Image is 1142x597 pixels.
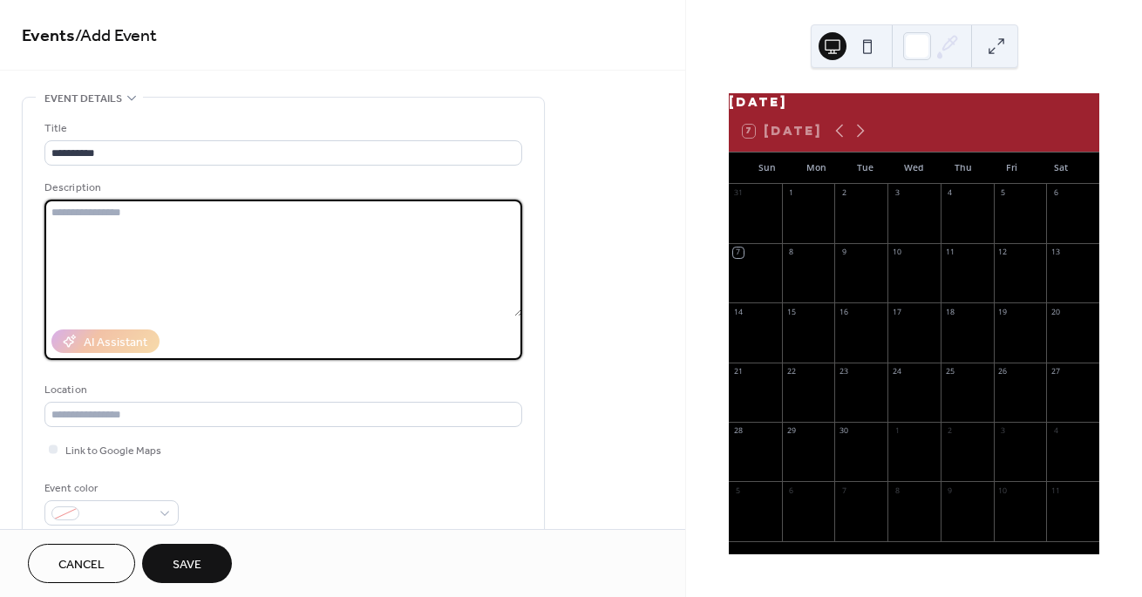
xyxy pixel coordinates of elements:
div: 23 [839,366,849,377]
div: 16 [839,307,849,317]
span: Cancel [58,556,105,574]
div: Event color [44,479,175,498]
div: 11 [1050,485,1061,496]
button: Save [142,544,232,583]
div: Sat [1037,153,1085,184]
div: 11 [945,248,955,258]
div: 3 [892,188,902,199]
div: 20 [1050,307,1061,317]
div: 2 [945,426,955,437]
div: 5 [997,188,1008,199]
div: Tue [840,153,889,184]
div: 2 [839,188,849,199]
div: 10 [997,485,1008,496]
div: 21 [733,366,744,377]
div: 31 [733,188,744,199]
div: 14 [733,307,744,317]
div: 25 [945,366,955,377]
div: 18 [945,307,955,317]
div: 7 [733,248,744,258]
div: 9 [945,485,955,496]
div: 17 [892,307,902,317]
div: 1 [786,188,797,199]
div: 30 [839,426,849,437]
div: [DATE] [729,93,1099,110]
div: 15 [786,307,797,317]
div: Fri [988,153,1037,184]
div: 10 [892,248,902,258]
div: Mon [792,153,840,184]
div: 13 [1050,248,1061,258]
div: 5 [733,485,744,496]
div: 26 [997,366,1008,377]
div: Title [44,119,519,138]
div: Description [44,179,519,197]
a: Events [22,19,75,53]
div: 24 [892,366,902,377]
div: 8 [786,248,797,258]
div: 9 [839,248,849,258]
div: 12 [997,248,1008,258]
div: 8 [892,485,902,496]
div: 1 [892,426,902,437]
div: 3 [997,426,1008,437]
div: 6 [1050,188,1061,199]
div: Wed [889,153,938,184]
div: Location [44,381,519,399]
button: Cancel [28,544,135,583]
div: 27 [1050,366,1061,377]
div: 28 [733,426,744,437]
div: 29 [786,426,797,437]
div: 19 [997,307,1008,317]
span: / Add Event [75,19,157,53]
span: Save [173,556,201,574]
div: 22 [786,366,797,377]
div: Thu [939,153,988,184]
div: 6 [786,485,797,496]
div: Sun [743,153,792,184]
div: 7 [839,485,849,496]
div: 4 [945,188,955,199]
span: Event details [44,90,122,108]
span: Link to Google Maps [65,442,161,460]
div: 4 [1050,426,1061,437]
